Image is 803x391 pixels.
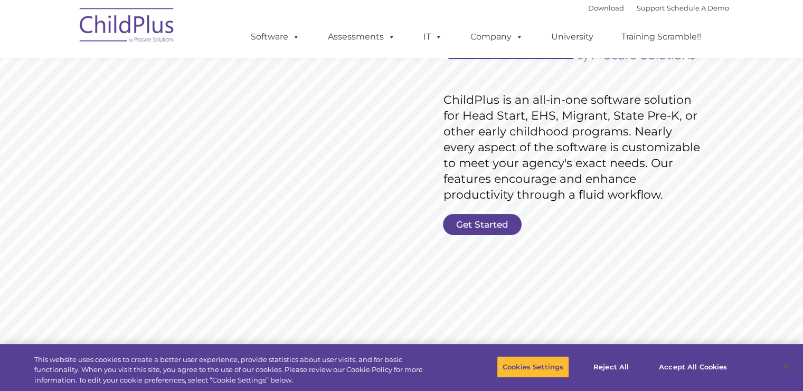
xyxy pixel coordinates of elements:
font: | [588,4,729,12]
button: Accept All Cookies [653,356,733,378]
a: Software [240,26,310,47]
a: Get Started [443,214,522,235]
a: Support [637,4,665,12]
a: Company [460,26,534,47]
img: ChildPlus by Procare Solutions [74,1,180,53]
button: Cookies Settings [497,356,569,378]
a: Download [588,4,624,12]
rs-layer: ChildPlus is an all-in-one software solution for Head Start, EHS, Migrant, State Pre-K, or other ... [443,92,705,203]
a: Training Scramble!! [611,26,712,47]
a: IT [413,26,453,47]
a: Assessments [317,26,406,47]
a: University [541,26,604,47]
div: This website uses cookies to create a better user experience, provide statistics about user visit... [34,355,442,386]
button: Close [774,355,798,378]
a: Schedule A Demo [667,4,729,12]
button: Reject All [578,356,644,378]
